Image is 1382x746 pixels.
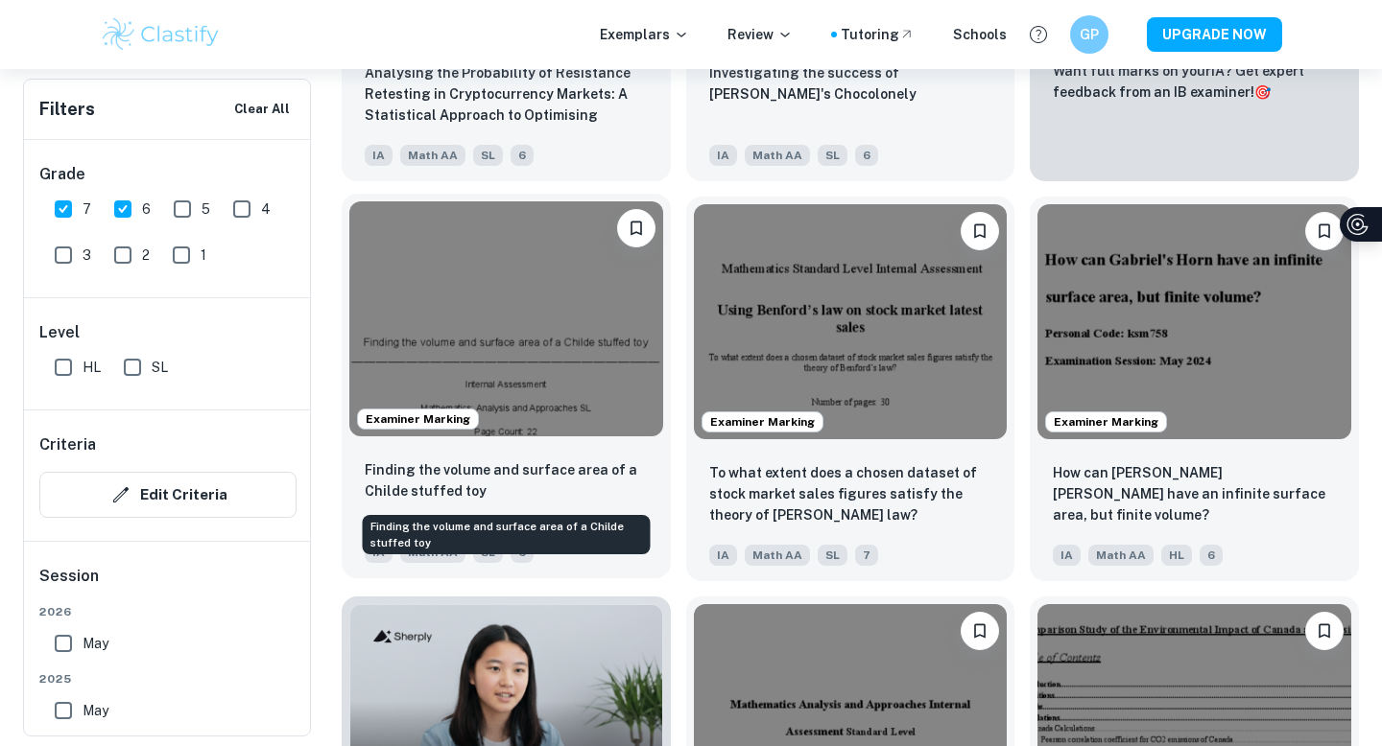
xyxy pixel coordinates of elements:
[709,545,737,566] span: IA
[1046,413,1166,431] span: Examiner Marking
[39,603,297,620] span: 2026
[142,198,151,220] span: 6
[39,163,297,186] h6: Grade
[365,145,393,166] span: IA
[400,145,465,166] span: Math AA
[1161,545,1192,566] span: HL
[1053,60,1336,103] p: Want full marks on your IA ? Get expert feedback from an IB examiner!
[694,204,1008,439] img: Math AA IA example thumbnail: To what extent does a chosen dataset of
[100,15,222,54] img: Clastify logo
[83,700,108,721] span: May
[473,145,503,166] span: SL
[961,212,999,250] button: Bookmark
[1030,197,1359,581] a: Examiner MarkingBookmarkHow can Gabriel's Horn have an infinite surface area, but finite volume?I...
[709,145,737,166] span: IA
[745,145,810,166] span: Math AA
[600,24,689,45] p: Exemplars
[39,433,96,456] h6: Criteria
[686,197,1015,581] a: Examiner MarkingBookmarkTo what extent does a chosen dataset of stock market sales figures satisf...
[83,633,108,654] span: May
[818,145,847,166] span: SL
[745,545,810,566] span: Math AA
[1254,84,1271,100] span: 🎯
[1053,462,1336,525] p: How can Gabriel's Horn have an infinite surface area, but finite volume?
[818,545,847,566] span: SL
[1053,545,1081,566] span: IA
[953,24,1007,45] a: Schools
[39,472,297,518] button: Edit Criteria
[1305,212,1344,250] button: Bookmark
[855,545,878,566] span: 7
[83,198,91,220] span: 7
[261,198,271,220] span: 4
[1147,17,1282,52] button: UPGRADE NOW
[39,96,95,123] h6: Filters
[1305,612,1344,650] button: Bookmark
[142,245,150,266] span: 2
[365,62,648,128] p: Analysing the Probability of Resistance Retesting in Cryptocurrency Markets: A Statistical Approa...
[1079,24,1101,45] h6: GP
[1037,204,1351,439] img: Math AA IA example thumbnail: How can Gabriel's Horn have an infinite
[39,321,297,344] h6: Level
[365,459,648,501] p: Finding the volume and surface area of a Childe stuffed toy
[855,145,878,166] span: 6
[1022,18,1055,51] button: Help and Feedback
[342,197,671,581] a: Examiner MarkingBookmarkFinding the volume and surface area of a Childe stuffed toyIAMath AASL6
[617,209,655,247] button: Bookmark
[152,357,168,378] span: SL
[202,198,210,220] span: 5
[39,565,297,603] h6: Session
[703,413,822,431] span: Examiner Marking
[709,462,992,525] p: To what extent does a chosen dataset of stock market sales figures satisfy the theory of Benford’...
[709,62,992,105] p: Investigating the success of Tony's Chocolonely
[229,95,295,124] button: Clear All
[841,24,915,45] a: Tutoring
[358,410,478,428] span: Examiner Marking
[83,357,101,378] span: HL
[1070,15,1108,54] button: GP
[961,612,999,650] button: Bookmark
[511,145,534,166] span: 6
[727,24,793,45] p: Review
[349,201,663,436] img: Math AA IA example thumbnail: Finding the volume and surface area of a
[1200,545,1223,566] span: 6
[1088,545,1154,566] span: Math AA
[83,245,91,266] span: 3
[39,670,297,688] span: 2025
[201,245,206,266] span: 1
[363,515,651,554] div: Finding the volume and surface area of a Childe stuffed toy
